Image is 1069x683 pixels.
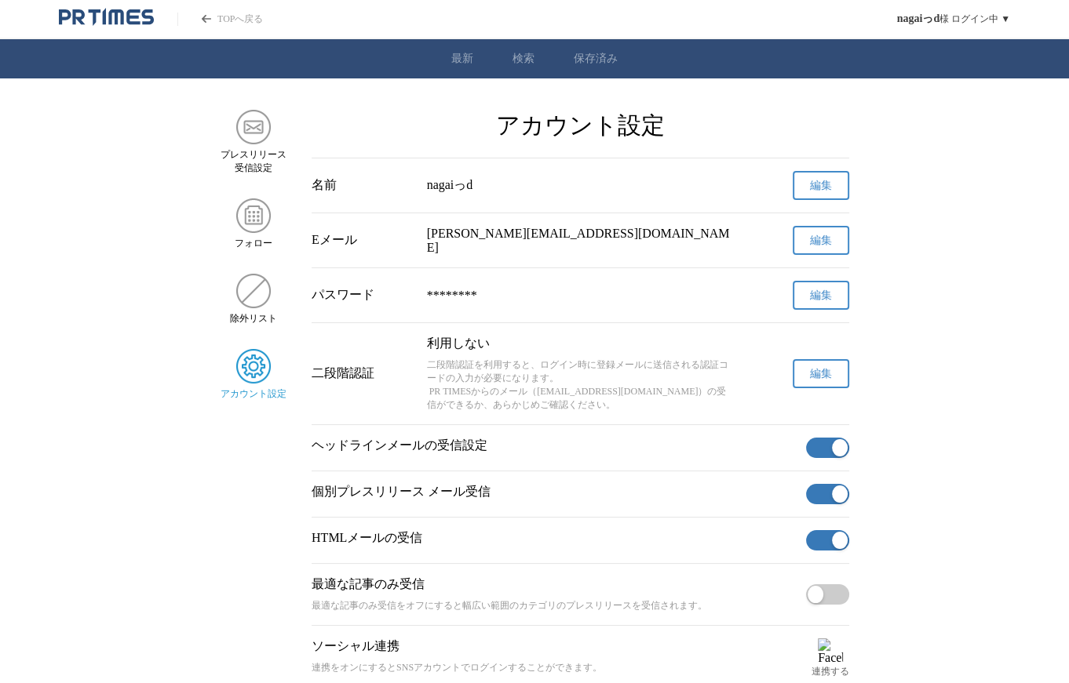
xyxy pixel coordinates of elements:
p: ソーシャル連携 [312,638,805,655]
div: [PERSON_NAME][EMAIL_ADDRESS][DOMAIN_NAME] [427,227,735,255]
img: フォロー [236,198,271,233]
span: フォロー [235,237,272,250]
img: 除外リスト [236,274,271,308]
span: nagaiっd [897,12,939,26]
p: 連携をオンにするとSNSアカウントでログインすることができます。 [312,661,805,674]
a: 保存済み [574,52,618,66]
span: 編集 [810,289,832,303]
a: 除外リスト除外リスト [220,274,286,325]
div: 二段階認証 [312,365,414,382]
div: パスワード [312,287,414,303]
p: 最適な記事のみ受信をオフにすると幅広い範囲のカテゴリのプレスリリースを受信されます。 [312,599,800,612]
span: プレスリリース 受信設定 [221,148,286,175]
button: 編集 [793,226,849,255]
img: プレスリリース 受信設定 [236,110,271,144]
button: 編集 [793,171,849,200]
p: ヘッドラインメールの受信設定 [312,438,800,454]
div: 名前 [312,177,414,194]
span: アカウント設定 [221,387,286,401]
img: アカウント設定 [236,349,271,383]
span: 連携する [812,665,849,678]
div: nagaiっd [427,177,735,194]
a: フォローフォロー [220,198,286,250]
div: Eメール [312,232,414,249]
span: 編集 [810,234,832,248]
a: プレスリリース 受信設定プレスリリース 受信設定 [220,110,286,175]
p: 個別プレスリリース メール受信 [312,484,800,500]
button: 編集 [793,281,849,310]
p: HTMLメールの受信 [312,530,800,547]
a: PR TIMESのトップページはこちら [177,13,263,26]
a: PR TIMESのトップページはこちら [59,8,154,30]
img: Facebook [818,638,843,665]
span: 編集 [810,367,832,381]
span: 編集 [810,179,832,193]
p: 二段階認証を利用すると、ログイン時に登録メールに送信される認証コードの入力が必要になります。 PR TIMESからのメール（[EMAIL_ADDRESS][DOMAIN_NAME]）の受信ができ... [427,358,735,412]
button: 連携する [812,638,849,678]
span: 除外リスト [230,312,277,325]
p: 最適な記事のみ受信 [312,576,800,593]
button: 編集 [793,359,849,388]
a: アカウント設定アカウント設定 [220,349,286,401]
h2: アカウント設定 [312,110,849,142]
a: 検索 [513,52,534,66]
a: 最新 [451,52,473,66]
p: 利用しない [427,336,735,352]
